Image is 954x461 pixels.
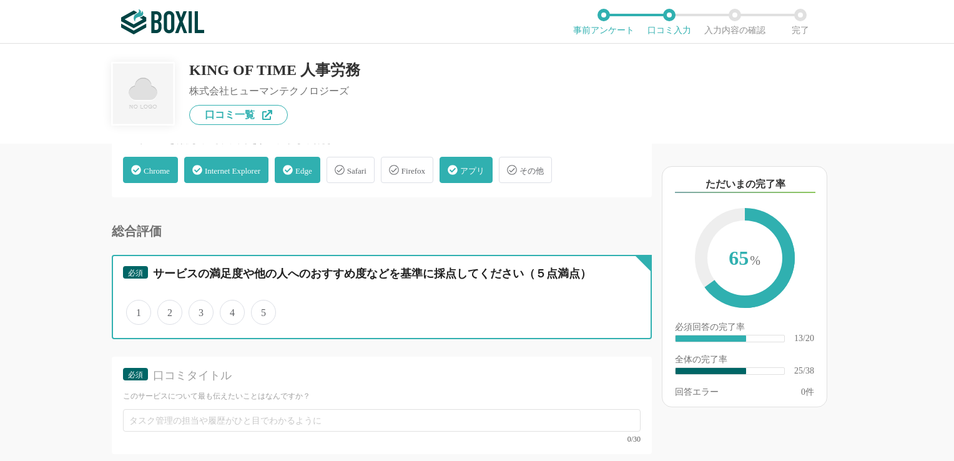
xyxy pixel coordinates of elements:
div: 必須回答の完了率 [675,323,814,334]
span: 4 [220,300,245,325]
div: 回答エラー [675,388,719,397]
div: 0/30 [123,435,641,443]
div: ​ [676,335,746,342]
span: % [750,254,760,267]
li: 入力内容の確認 [702,9,767,35]
div: ただいまの完了率 [675,177,815,193]
div: 株式会社ヒューマンテクノロジーズ [189,86,360,96]
div: ​ [676,368,746,374]
span: 0 [801,387,805,397]
li: 完了 [767,9,833,35]
div: KING OF TIME 人事労務 [189,62,360,77]
span: Firefox [401,166,425,176]
a: 口コミ一覧 [189,105,288,125]
input: タスク管理の担当や履歴がひと目でわかるように [123,409,641,432]
div: 総合評価 [112,225,652,237]
span: アプリ [460,166,484,176]
span: Internet Explorer [205,166,260,176]
div: 25/38 [794,367,814,375]
div: 全体の完了率 [675,355,814,367]
span: 口コミ一覧 [205,110,255,120]
span: Safari [347,166,366,176]
span: 65 [707,221,782,298]
span: 5 [251,300,276,325]
span: 必須 [128,370,143,379]
div: サービスの満足度や他の人へのおすすめ度などを基準に採点してください（５点満点） [153,266,619,282]
span: 2 [157,300,182,325]
span: 1 [126,300,151,325]
img: ボクシルSaaS_ロゴ [121,9,204,34]
div: 件 [801,388,814,397]
span: 3 [189,300,214,325]
span: Chrome [144,166,170,176]
span: Edge [295,166,312,176]
div: 13/20 [794,334,814,343]
li: 事前アンケート [571,9,636,35]
div: このサービスについて最も伝えたいことはなんですか？ [123,391,641,402]
span: 必須 [128,269,143,277]
div: 口コミタイトル [153,368,619,384]
span: その他 [519,166,544,176]
li: 口コミ入力 [636,9,702,35]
